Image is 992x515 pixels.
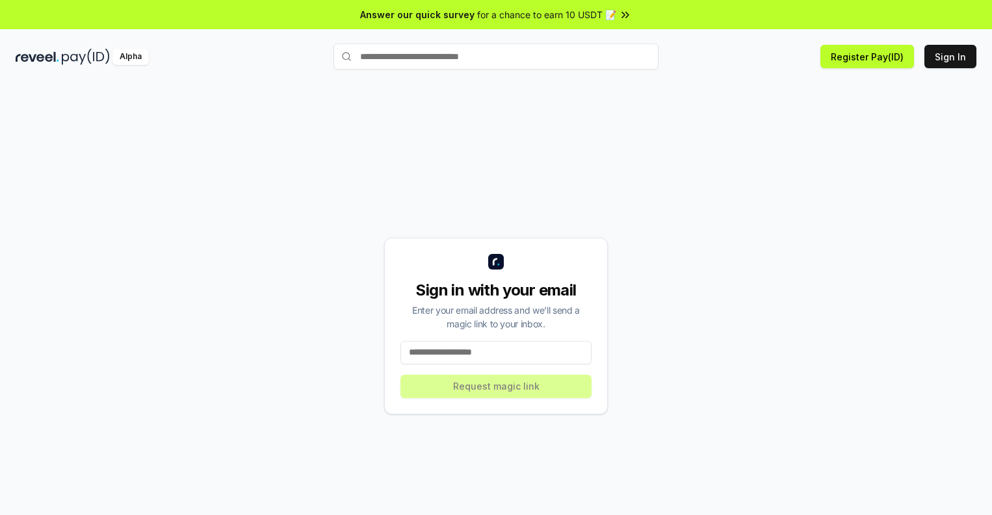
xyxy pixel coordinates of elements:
div: Sign in with your email [400,280,592,301]
span: for a chance to earn 10 USDT 📝 [477,8,616,21]
span: Answer our quick survey [360,8,475,21]
img: pay_id [62,49,110,65]
button: Register Pay(ID) [820,45,914,68]
button: Sign In [924,45,976,68]
div: Enter your email address and we’ll send a magic link to your inbox. [400,303,592,331]
div: Alpha [112,49,149,65]
img: reveel_dark [16,49,59,65]
img: logo_small [488,254,504,270]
